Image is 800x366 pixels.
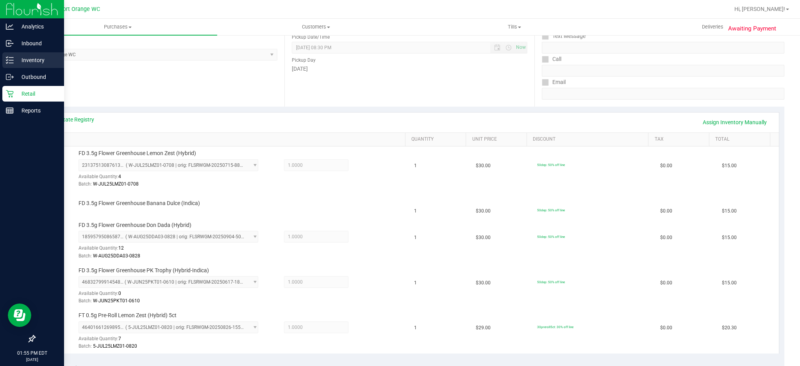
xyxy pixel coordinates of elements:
[217,19,416,35] a: Customers
[218,23,415,30] span: Customers
[46,136,402,143] a: SKU
[14,89,61,98] p: Retail
[6,107,14,114] inline-svg: Reports
[414,234,417,241] span: 1
[93,343,137,349] span: 5-JUL25LMZ01-0820
[79,288,268,303] div: Available Quantity:
[416,23,613,30] span: Tills
[118,291,121,296] span: 0
[6,56,14,64] inline-svg: Inventory
[542,42,784,54] input: Format: (999) 999-9999
[542,54,561,65] label: Call
[537,235,565,239] span: 50dep: 50% off line
[4,350,61,357] p: 01:55 PM EDT
[6,39,14,47] inline-svg: Inbound
[414,207,417,215] span: 1
[660,162,672,170] span: $0.00
[79,181,92,187] span: Batch:
[14,55,61,65] p: Inventory
[79,343,92,349] span: Batch:
[19,23,217,30] span: Purchases
[79,253,92,259] span: Batch:
[79,221,191,229] span: FD 3.5g Flower Greenhouse Don Dada (Hybrid)
[691,23,734,30] span: Deliveries
[6,90,14,98] inline-svg: Retail
[93,253,140,259] span: W-AUG25DDA03-0828
[79,298,92,304] span: Batch:
[537,208,565,212] span: 50dep: 50% off line
[655,136,706,143] a: Tax
[292,57,316,64] label: Pickup Day
[118,336,121,341] span: 7
[472,136,524,143] a: Unit Price
[476,324,491,332] span: $29.00
[715,136,767,143] a: Total
[476,162,491,170] span: $30.00
[698,116,772,129] a: Assign Inventory Manually
[537,325,573,329] span: 30preroll5ct: 30% off line
[79,243,268,258] div: Available Quantity:
[14,22,61,31] p: Analytics
[476,234,491,241] span: $30.00
[734,6,785,12] span: Hi, [PERSON_NAME]!
[6,23,14,30] inline-svg: Analytics
[722,207,737,215] span: $15.00
[59,6,100,12] span: Port Orange WC
[660,324,672,332] span: $0.00
[414,324,417,332] span: 1
[4,357,61,362] p: [DATE]
[728,24,776,33] span: Awaiting Payment
[118,245,124,251] span: 12
[542,77,566,88] label: Email
[476,279,491,287] span: $30.00
[533,136,645,143] a: Discount
[414,162,417,170] span: 1
[542,30,586,42] label: Text Message
[19,19,217,35] a: Purchases
[79,200,200,207] span: FD 3.5g Flower Greenhouse Banana Dulce (Indica)
[660,234,672,241] span: $0.00
[79,171,268,186] div: Available Quantity:
[415,19,614,35] a: Tills
[79,267,209,274] span: FD 3.5g Flower Greenhouse PK Trophy (Hybrid-Indica)
[722,162,737,170] span: $15.00
[660,207,672,215] span: $0.00
[660,279,672,287] span: $0.00
[722,324,737,332] span: $20.30
[722,279,737,287] span: $15.00
[292,65,527,73] div: [DATE]
[93,181,139,187] span: W-JUL25LMZ01-0708
[79,150,196,157] span: FD 3.5g Flower Greenhouse Lemon Zest (Hybrid)
[79,333,268,348] div: Available Quantity:
[476,207,491,215] span: $30.00
[722,234,737,241] span: $15.00
[292,34,330,41] label: Pickup Date/Time
[14,39,61,48] p: Inbound
[118,174,121,179] span: 4
[411,136,463,143] a: Quantity
[6,73,14,81] inline-svg: Outbound
[542,65,784,77] input: Format: (999) 999-9999
[14,72,61,82] p: Outbound
[537,280,565,284] span: 50dep: 50% off line
[8,304,31,327] iframe: Resource center
[537,163,565,167] span: 50dep: 50% off line
[47,116,94,123] a: View State Registry
[93,298,140,304] span: W-JUN25PKT01-0610
[14,106,61,115] p: Reports
[79,312,177,319] span: FT 0.5g Pre-Roll Lemon Zest (Hybrid) 5ct
[414,279,417,287] span: 1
